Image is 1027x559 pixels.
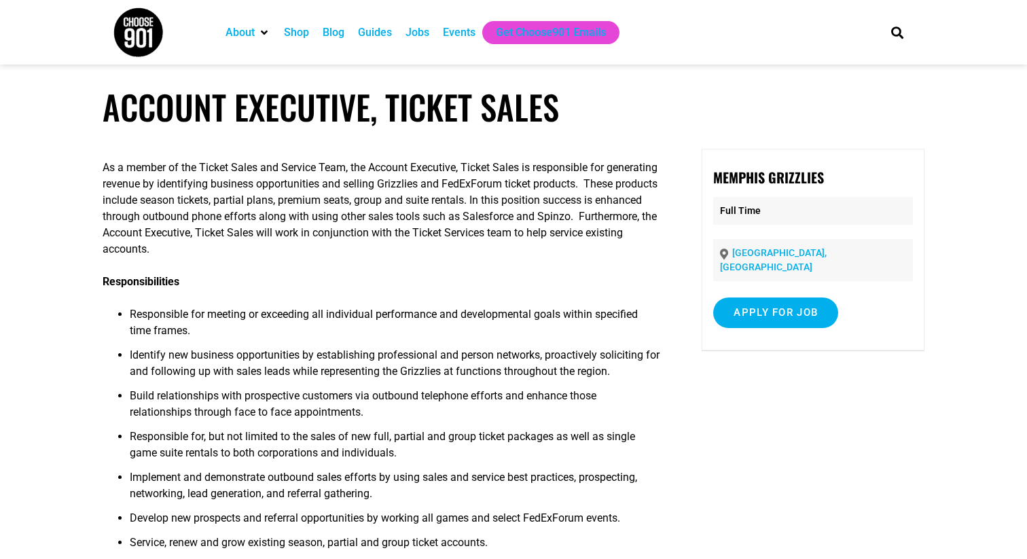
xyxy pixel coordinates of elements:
input: Apply for job [713,297,838,328]
p: Full Time [713,197,912,225]
a: Get Choose901 Emails [496,24,606,41]
strong: Memphis Grizzlies [713,167,824,187]
strong: Responsibilities [103,275,179,288]
li: Implement and demonstrate outbound sales efforts by using sales and service best practices, prosp... [130,469,661,510]
a: Events [443,24,475,41]
div: About [219,21,277,44]
h1: Account Executive, Ticket Sales [103,87,924,127]
div: Search [886,21,909,43]
a: Blog [323,24,344,41]
a: Jobs [406,24,429,41]
a: [GEOGRAPHIC_DATA], [GEOGRAPHIC_DATA] [720,247,827,272]
a: Guides [358,24,392,41]
li: Responsible for, but not limited to the sales of new full, partial and group ticket packages as w... [130,429,661,469]
li: Responsible for meeting or exceeding all individual performance and developmental goals within sp... [130,306,661,347]
a: About [226,24,255,41]
p: As a member of the Ticket Sales and Service Team, the Account Executive, Ticket Sales is responsi... [103,160,661,257]
li: Build relationships with prospective customers via outbound telephone efforts and enhance those r... [130,388,661,429]
a: Shop [284,24,309,41]
nav: Main nav [219,21,868,44]
li: Service, renew and grow existing season, partial and group ticket accounts. [130,535,661,559]
li: Identify new business opportunities by establishing professional and person networks, proactively... [130,347,661,388]
li: Develop new prospects and referral opportunities by working all games and select FedExForum events. [130,510,661,535]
